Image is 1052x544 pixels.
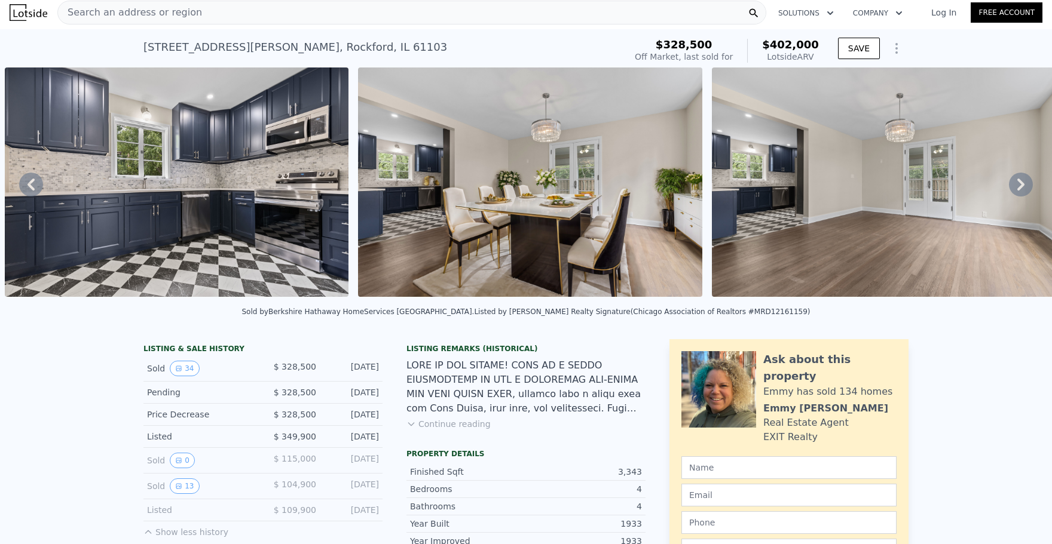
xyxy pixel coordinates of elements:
div: Listed by [PERSON_NAME] Realty Signature (Chicago Association of Realtors #MRD12161159) [474,308,810,316]
div: Bathrooms [410,500,526,512]
div: [DATE] [326,361,379,376]
button: Company [843,2,912,24]
span: $ 115,000 [274,454,316,463]
div: Real Estate Agent [763,416,849,430]
div: Bedrooms [410,483,526,495]
button: Solutions [769,2,843,24]
div: Property details [406,449,646,459]
div: 1933 [526,518,642,530]
span: $ 109,900 [274,505,316,515]
div: [DATE] [326,478,379,494]
div: 4 [526,483,642,495]
div: Sold by Berkshire Hathaway HomeServices [GEOGRAPHIC_DATA] . [241,308,474,316]
img: Lotside [10,4,47,21]
span: $ 328,500 [274,410,316,419]
div: Listing Remarks (Historical) [406,344,646,354]
input: Email [681,484,897,506]
div: [DATE] [326,408,379,420]
span: Search an address or region [58,5,202,20]
div: Price Decrease [147,408,253,420]
div: Off Market, last sold for [635,51,733,63]
img: Sale: 35339748 Parcel: 24842474 [5,67,349,297]
div: Sold [147,453,253,468]
div: Year Built [410,518,526,530]
span: $402,000 [762,38,819,51]
div: 3,343 [526,466,642,478]
button: Show less history [143,521,228,538]
div: Pending [147,386,253,398]
img: Sale: 35339748 Parcel: 24842474 [358,67,702,297]
div: Emmy has sold 134 homes [763,385,892,399]
div: [DATE] [326,386,379,398]
div: Sold [147,361,253,376]
div: LISTING & SALE HISTORY [143,344,383,356]
div: Listed [147,504,253,516]
div: Emmy [PERSON_NAME] [763,401,888,416]
div: Listed [147,431,253,442]
button: View historical data [170,453,195,468]
div: [DATE] [326,431,379,442]
div: Ask about this property [763,351,897,385]
input: Phone [681,511,897,534]
div: Sold [147,478,253,494]
a: Free Account [971,2,1042,23]
button: Continue reading [406,418,491,430]
div: [DATE] [326,504,379,516]
div: 4 [526,500,642,512]
span: $ 104,900 [274,480,316,489]
div: [STREET_ADDRESS][PERSON_NAME] , Rockford , IL 61103 [143,39,447,56]
button: SAVE [838,38,880,59]
div: Lotside ARV [762,51,819,63]
div: Finished Sqft [410,466,526,478]
button: View historical data [170,478,199,494]
div: EXIT Realty [763,430,818,444]
div: LORE IP DOL SITAME! CONS AD E SEDDO EIUSMODTEMP IN UTL E DOLOREMAG ALI-ENIMA MIN VENI QUISN EXER,... [406,358,646,416]
span: $ 328,500 [274,362,316,371]
a: Log In [917,7,971,19]
button: Show Options [885,36,909,60]
span: $ 328,500 [274,388,316,397]
span: $ 349,900 [274,432,316,441]
input: Name [681,456,897,479]
span: $328,500 [656,38,712,51]
button: View historical data [170,361,199,376]
div: [DATE] [326,453,379,468]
